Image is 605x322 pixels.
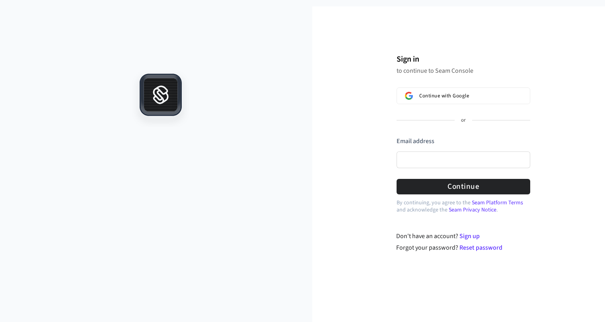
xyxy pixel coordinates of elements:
a: Seam Platform Terms [472,199,523,207]
a: Seam Privacy Notice [449,206,496,214]
div: Forgot your password? [396,243,530,252]
p: By continuing, you agree to the and acknowledge the . [397,199,530,213]
p: or [461,117,466,124]
button: Continue [397,179,530,194]
h1: Sign in [397,53,530,65]
button: Sign in with GoogleContinue with Google [397,87,530,104]
a: Reset password [459,243,502,252]
p: to continue to Seam Console [397,67,530,75]
span: Continue with Google [419,93,469,99]
label: Email address [397,137,434,145]
img: Sign in with Google [405,92,413,100]
a: Sign up [459,232,480,241]
div: Don't have an account? [396,231,530,241]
